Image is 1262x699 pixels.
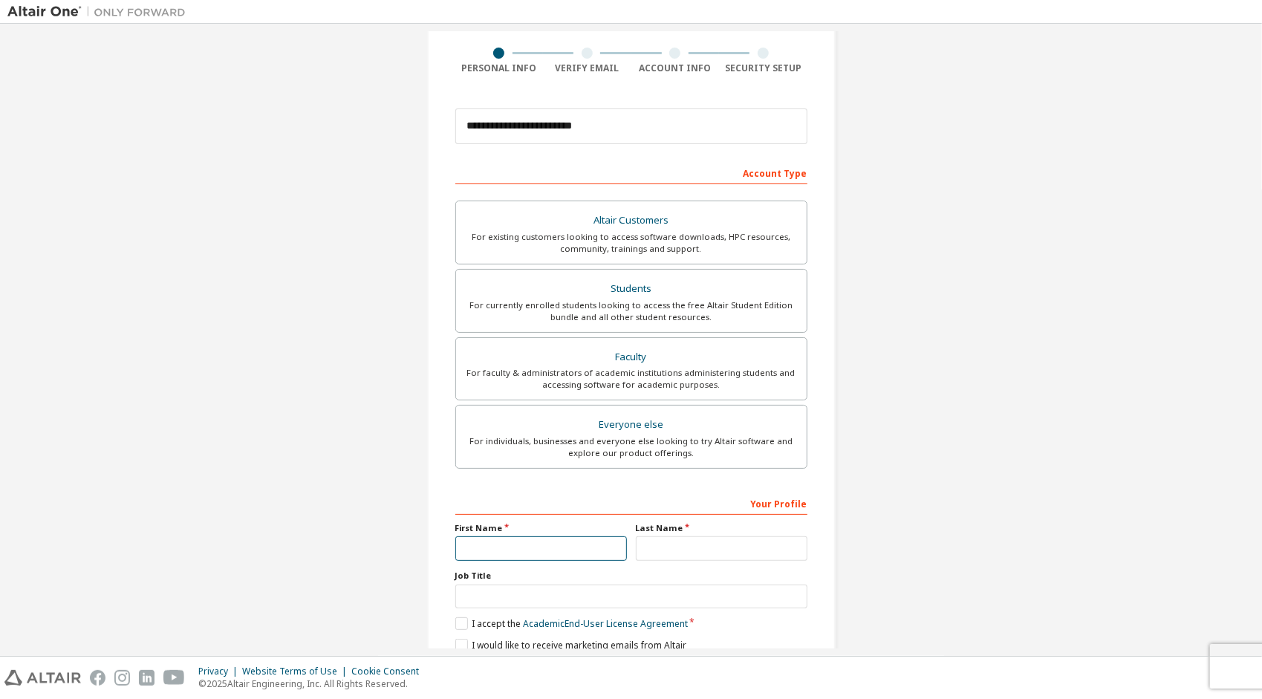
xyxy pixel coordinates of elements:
div: Security Setup [719,62,807,74]
div: For individuals, businesses and everyone else looking to try Altair software and explore our prod... [465,435,798,459]
img: youtube.svg [163,670,185,686]
div: For faculty & administrators of academic institutions administering students and accessing softwa... [465,367,798,391]
div: Privacy [198,666,242,677]
a: Academic End-User License Agreement [523,617,688,630]
div: For currently enrolled students looking to access the free Altair Student Edition bundle and all ... [465,299,798,323]
img: Altair One [7,4,193,19]
img: facebook.svg [90,670,105,686]
div: Everyone else [465,414,798,435]
div: Students [465,279,798,299]
p: © 2025 Altair Engineering, Inc. All Rights Reserved. [198,677,428,690]
div: Faculty [465,347,798,368]
div: Altair Customers [465,210,798,231]
img: linkedin.svg [139,670,155,686]
label: First Name [455,522,627,534]
div: Your Profile [455,491,807,515]
div: Website Terms of Use [242,666,351,677]
label: Job Title [455,570,807,582]
div: Verify Email [543,62,631,74]
label: Last Name [636,522,807,534]
img: instagram.svg [114,670,130,686]
div: Cookie Consent [351,666,428,677]
div: Account Info [631,62,720,74]
div: Account Type [455,160,807,184]
img: altair_logo.svg [4,670,81,686]
div: Personal Info [455,62,544,74]
label: I accept the [455,617,688,630]
label: I would like to receive marketing emails from Altair [455,639,686,651]
div: For existing customers looking to access software downloads, HPC resources, community, trainings ... [465,231,798,255]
